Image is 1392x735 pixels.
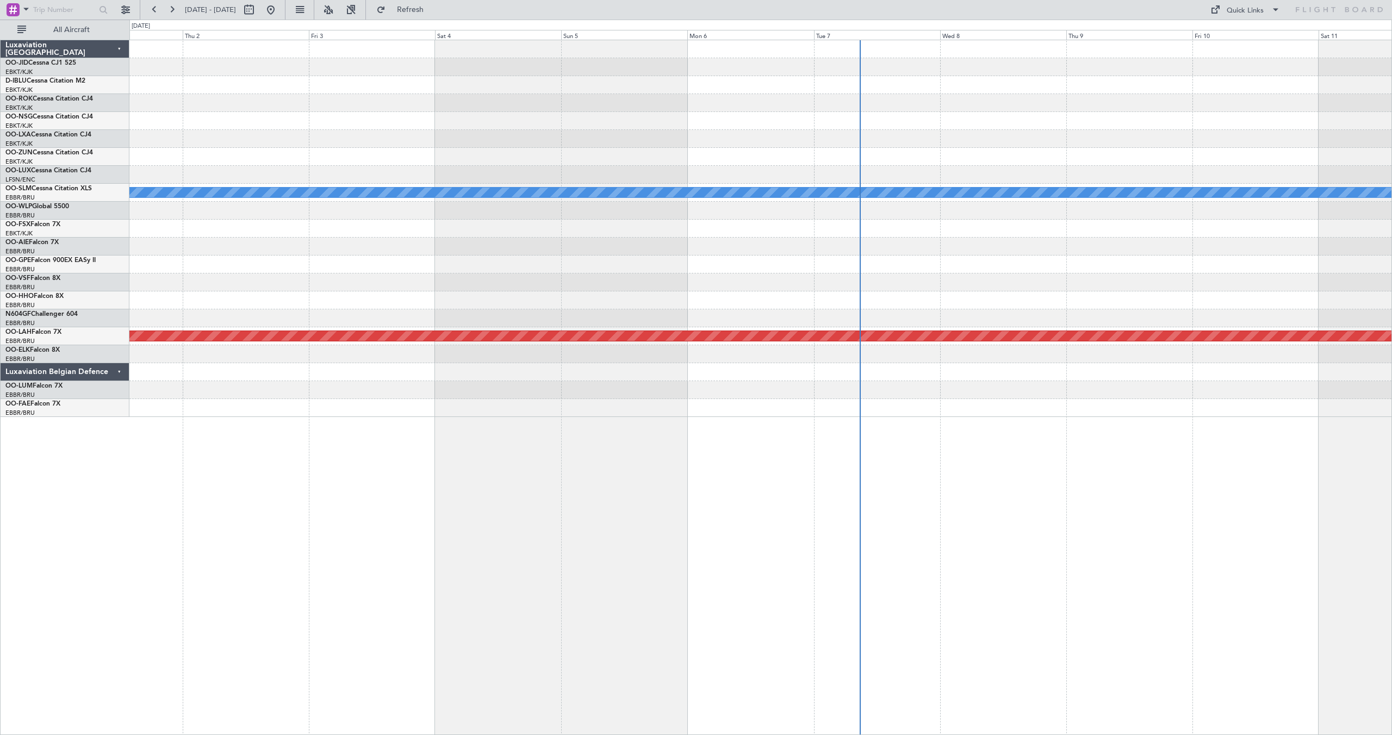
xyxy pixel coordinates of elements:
a: EBKT/KJK [5,86,33,94]
a: OO-HHOFalcon 8X [5,293,64,300]
a: EBBR/BRU [5,283,35,291]
a: EBKT/KJK [5,229,33,238]
span: OO-LXA [5,132,31,138]
a: EBBR/BRU [5,194,35,202]
a: OO-LAHFalcon 7X [5,329,61,335]
a: EBKT/KJK [5,68,33,76]
a: OO-ROKCessna Citation CJ4 [5,96,93,102]
span: All Aircraft [28,26,115,34]
div: Wed 8 [940,30,1066,40]
div: Fri 3 [309,30,435,40]
span: OO-LUX [5,167,31,174]
div: Sat 4 [435,30,561,40]
a: EBBR/BRU [5,265,35,273]
a: OO-LXACessna Citation CJ4 [5,132,91,138]
a: OO-NSGCessna Citation CJ4 [5,114,93,120]
button: Quick Links [1205,1,1285,18]
a: OO-JIDCessna CJ1 525 [5,60,76,66]
a: D-IBLUCessna Citation M2 [5,78,85,84]
a: OO-FAEFalcon 7X [5,401,60,407]
button: All Aircraft [12,21,118,39]
span: D-IBLU [5,78,27,84]
a: OO-LUXCessna Citation CJ4 [5,167,91,174]
a: EBBR/BRU [5,301,35,309]
a: EBBR/BRU [5,355,35,363]
a: OO-ZUNCessna Citation CJ4 [5,150,93,156]
a: EBBR/BRU [5,391,35,399]
a: OO-AIEFalcon 7X [5,239,59,246]
input: Trip Number [33,2,96,18]
span: OO-ELK [5,347,30,353]
a: OO-SLMCessna Citation XLS [5,185,92,192]
a: N604GFChallenger 604 [5,311,78,317]
span: OO-FAE [5,401,30,407]
span: N604GF [5,311,31,317]
span: OO-VSF [5,275,30,282]
a: OO-GPEFalcon 900EX EASy II [5,257,96,264]
span: OO-LAH [5,329,32,335]
span: OO-SLM [5,185,32,192]
div: Tue 7 [814,30,940,40]
div: Thu 2 [183,30,309,40]
a: EBKT/KJK [5,140,33,148]
span: OO-FSX [5,221,30,228]
span: OO-WLP [5,203,32,210]
span: OO-LUM [5,383,33,389]
span: Refresh [388,6,433,14]
div: [DATE] [132,22,150,31]
a: LFSN/ENC [5,176,35,184]
span: OO-ZUN [5,150,33,156]
a: EBBR/BRU [5,247,35,256]
a: OO-FSXFalcon 7X [5,221,60,228]
a: EBBR/BRU [5,319,35,327]
div: Sun 5 [561,30,687,40]
a: EBBR/BRU [5,409,35,417]
a: EBKT/KJK [5,158,33,166]
a: EBBR/BRU [5,211,35,220]
span: OO-NSG [5,114,33,120]
span: OO-GPE [5,257,31,264]
a: EBKT/KJK [5,104,33,112]
span: [DATE] - [DATE] [185,5,236,15]
a: OO-LUMFalcon 7X [5,383,63,389]
a: OO-WLPGlobal 5500 [5,203,69,210]
button: Refresh [371,1,437,18]
span: OO-AIE [5,239,29,246]
a: OO-VSFFalcon 8X [5,275,60,282]
a: OO-ELKFalcon 8X [5,347,60,353]
a: EBKT/KJK [5,122,33,130]
div: Thu 9 [1066,30,1192,40]
span: OO-JID [5,60,28,66]
div: Fri 10 [1192,30,1319,40]
span: OO-HHO [5,293,34,300]
a: EBBR/BRU [5,337,35,345]
div: Quick Links [1227,5,1264,16]
span: OO-ROK [5,96,33,102]
div: Mon 6 [687,30,813,40]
